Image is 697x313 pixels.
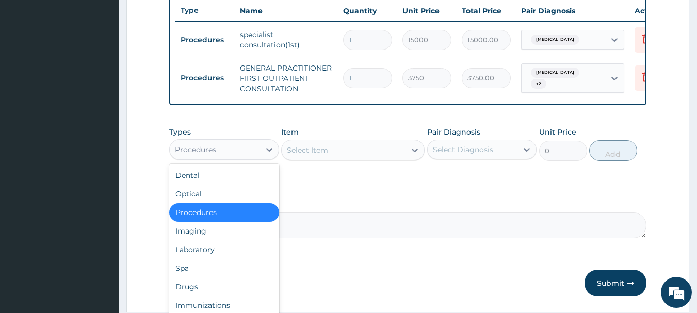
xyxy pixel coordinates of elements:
[531,35,579,45] span: [MEDICAL_DATA]
[338,1,397,21] th: Quantity
[516,1,629,21] th: Pair Diagnosis
[397,1,457,21] th: Unit Price
[169,203,279,222] div: Procedures
[169,185,279,203] div: Optical
[287,145,328,155] div: Select Item
[60,92,142,196] span: We're online!
[281,127,299,137] label: Item
[585,270,646,296] button: Submit
[175,30,235,50] td: Procedures
[175,69,235,88] td: Procedures
[235,24,338,55] td: specialist consultation(1st)
[169,128,191,137] label: Types
[175,1,235,20] th: Type
[629,1,681,21] th: Actions
[235,1,338,21] th: Name
[169,198,647,207] label: Comment
[169,5,194,30] div: Minimize live chat window
[175,144,216,155] div: Procedures
[169,240,279,259] div: Laboratory
[457,1,516,21] th: Total Price
[169,259,279,277] div: Spa
[531,68,579,78] span: [MEDICAL_DATA]
[19,52,42,77] img: d_794563401_company_1708531726252_794563401
[433,144,493,155] div: Select Diagnosis
[589,140,637,161] button: Add
[169,222,279,240] div: Imaging
[169,277,279,296] div: Drugs
[54,58,173,71] div: Chat with us now
[427,127,480,137] label: Pair Diagnosis
[235,58,338,99] td: GENERAL PRACTITIONER FIRST OUTPATIENT CONSULTATION
[169,166,279,185] div: Dental
[5,206,197,242] textarea: Type your message and hit 'Enter'
[539,127,576,137] label: Unit Price
[531,79,546,89] span: + 2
